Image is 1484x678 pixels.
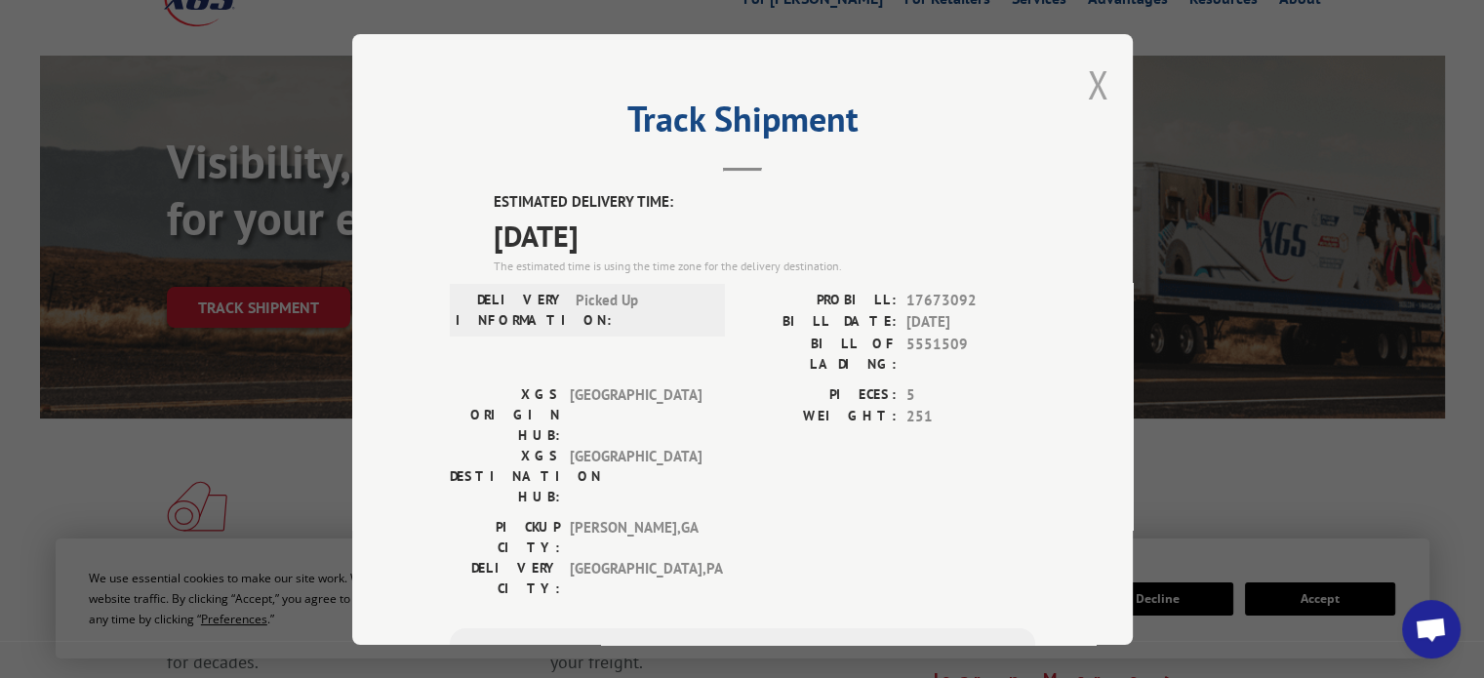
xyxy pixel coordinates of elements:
span: [GEOGRAPHIC_DATA] [570,445,702,506]
label: BILL DATE: [742,311,897,334]
label: ESTIMATED DELIVERY TIME: [494,191,1035,214]
span: 17673092 [906,289,1035,311]
label: PICKUP CITY: [450,516,560,557]
label: DELIVERY INFORMATION: [456,289,566,330]
label: XGS DESTINATION HUB: [450,445,560,506]
label: DELIVERY CITY: [450,557,560,598]
button: Close modal [1087,59,1108,110]
span: [GEOGRAPHIC_DATA] [570,383,702,445]
span: 251 [906,406,1035,428]
span: Picked Up [576,289,707,330]
h2: Track Shipment [450,105,1035,142]
span: [PERSON_NAME] , GA [570,516,702,557]
label: WEIGHT: [742,406,897,428]
span: [GEOGRAPHIC_DATA] , PA [570,557,702,598]
label: XGS ORIGIN HUB: [450,383,560,445]
span: [DATE] [494,213,1035,257]
label: BILL OF LADING: [742,333,897,374]
span: 5551509 [906,333,1035,374]
div: Open chat [1402,600,1461,658]
label: PROBILL: [742,289,897,311]
label: PIECES: [742,383,897,406]
div: The estimated time is using the time zone for the delivery destination. [494,257,1035,274]
span: [DATE] [906,311,1035,334]
span: 5 [906,383,1035,406]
